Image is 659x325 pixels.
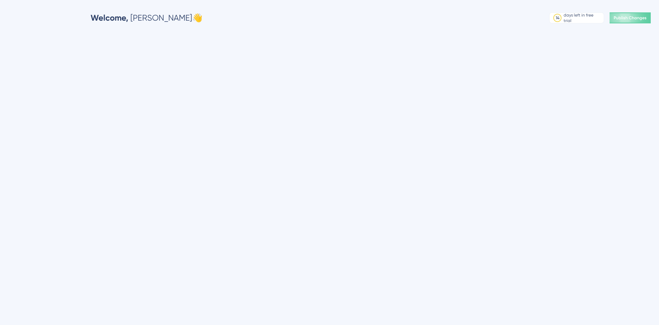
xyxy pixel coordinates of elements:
[610,12,651,23] button: Publish Changes
[614,15,647,21] span: Publish Changes
[91,13,128,23] span: Welcome,
[91,12,203,23] div: [PERSON_NAME] 👋
[564,12,602,23] div: days left in free trial
[556,15,559,21] div: 14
